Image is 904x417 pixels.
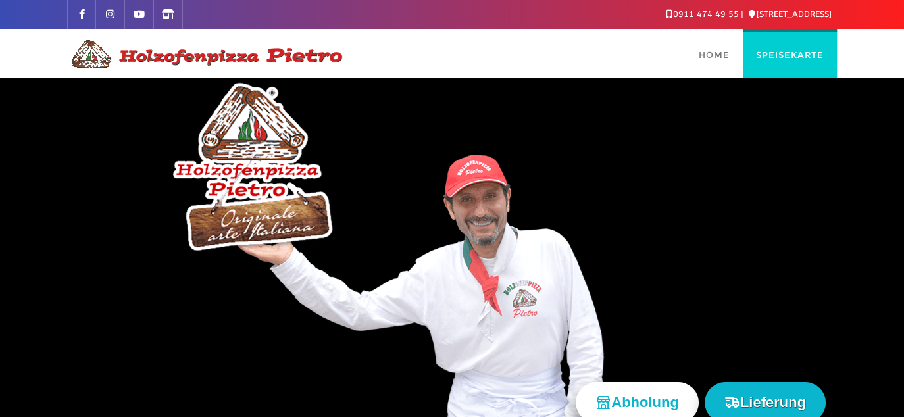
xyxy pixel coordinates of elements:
img: Logo [67,38,343,70]
a: [STREET_ADDRESS] [749,9,832,19]
span: Home [699,49,730,60]
span: Speisekarte [756,49,824,60]
a: 0911 474 49 55 [666,9,739,19]
a: Home [686,29,743,78]
a: Speisekarte [743,29,837,78]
